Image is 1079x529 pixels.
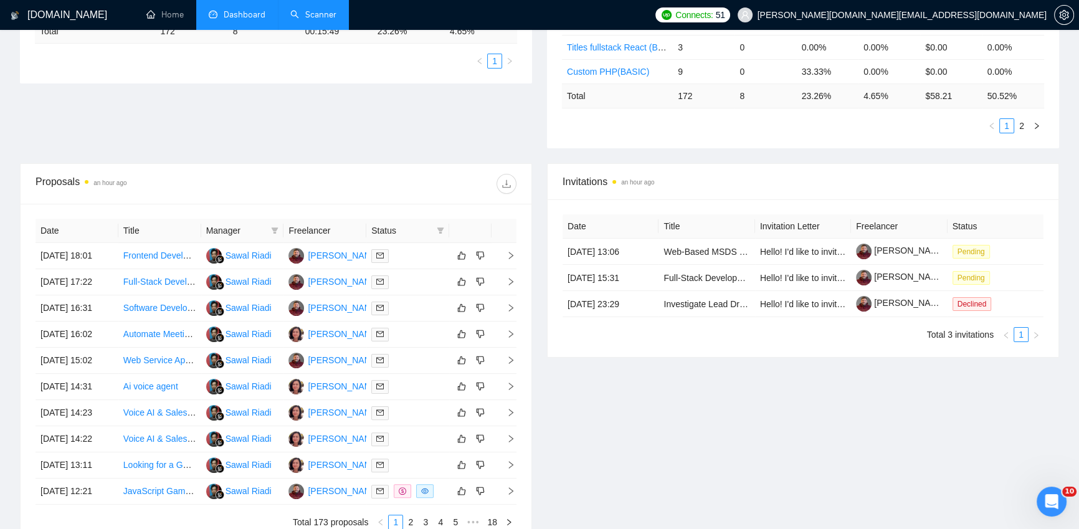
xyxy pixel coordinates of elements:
a: 18 [483,515,501,529]
a: Web Service App development (GS1 QR) — Customer Claims, Technician Portal, Admin CMS - Full Project [123,355,538,365]
button: dislike [473,379,488,394]
span: user [741,11,749,19]
td: 50.52 % [982,83,1044,108]
a: Custom PHP(BASIC) [567,67,649,77]
button: right [1029,327,1043,342]
span: dislike [476,381,485,391]
a: Pending [953,272,995,282]
button: right [1029,118,1044,133]
a: Looking for a GHL AI voice agent expert [123,460,278,470]
td: 4.65 % [445,19,517,44]
td: Web-Based MSDS Parser Development [658,239,754,265]
span: mail [376,304,384,312]
div: Sawal Riadi [226,379,272,393]
div: [PERSON_NAME] [308,353,379,367]
td: 0.00% [858,59,920,83]
span: eye [421,487,429,495]
span: left [1002,331,1010,339]
span: dislike [476,329,485,339]
span: filter [434,221,447,240]
span: mail [376,252,384,259]
button: like [454,326,469,341]
span: left [988,122,996,130]
span: right [505,518,513,526]
span: Connects: [675,8,713,22]
a: 1 [1014,328,1028,341]
td: $0.00 [920,59,982,83]
div: [PERSON_NAME] [308,301,379,315]
th: Date [36,219,118,243]
img: KP [288,300,304,316]
img: SR [206,431,222,447]
a: 5 [449,515,462,529]
span: right [497,434,515,443]
a: [PERSON_NAME] [856,298,946,308]
a: SRSawal Riadi [206,459,272,469]
a: KP[PERSON_NAME] [288,485,379,495]
button: like [454,353,469,368]
a: SRSawal Riadi [206,302,272,312]
td: Total [562,83,673,108]
li: Previous Page [984,118,999,133]
button: like [454,484,469,498]
img: gigradar-bm.png [216,281,224,290]
button: download [497,174,516,194]
span: right [497,408,515,417]
a: SRSawal Riadi [206,355,272,365]
a: 3 [419,515,432,529]
span: mail [376,487,384,495]
td: 0.00% [858,35,920,59]
img: gigradar-bm.png [216,412,224,421]
a: homeHome [146,9,184,20]
th: Status [948,214,1043,239]
button: left [999,327,1014,342]
div: [PERSON_NAME] [308,379,379,393]
li: Next Page [502,54,517,69]
td: [DATE] 17:22 [36,269,118,295]
span: Invitations [563,174,1043,189]
img: SR [206,457,222,473]
img: SR [206,379,222,394]
a: 1 [488,54,501,68]
button: setting [1054,5,1074,25]
td: Investigate Lead Drop on Website Post-July [658,291,754,317]
a: [PERSON_NAME] [856,272,946,282]
th: Title [118,219,201,243]
button: left [472,54,487,69]
td: Full-Stack Developer for Pet Grooming Platform using Next.js & Stripe [118,269,201,295]
span: right [497,251,515,260]
img: gigradar-bm.png [216,360,224,368]
a: Frontend Developer with ReactJS and Typeform Experience in Healthcare [123,250,409,260]
span: Pending [953,245,990,259]
span: right [497,356,515,365]
span: dashboard [209,10,217,19]
img: IP [288,405,304,421]
span: mail [376,383,384,390]
th: Date [563,214,658,239]
button: dislike [473,484,488,498]
div: Sawal Riadi [226,301,272,315]
img: KP [288,274,304,290]
a: setting [1054,10,1074,20]
td: Voice AI & Sales Agent [118,400,201,426]
span: mail [376,278,384,285]
img: SR [206,248,222,264]
th: Manager [201,219,284,243]
time: an hour ago [621,179,654,186]
th: Freelancer [851,214,947,239]
div: Sawal Riadi [226,275,272,288]
span: 51 [716,8,725,22]
td: [DATE] 16:02 [36,322,118,348]
img: KP [288,484,304,499]
td: [DATE] 14:31 [36,374,118,400]
img: c1Solt7VbwHmdfN9daG-llb3HtbK8lHyvFES2IJpurApVoU8T7FGrScjE2ec-Wjl2v [856,270,872,285]
a: IP[PERSON_NAME] [288,459,379,469]
span: dislike [476,486,485,496]
td: Web Service App development (GS1 QR) — Customer Claims, Technician Portal, Admin CMS - Full Project [118,348,201,374]
td: [DATE] 12:21 [36,479,118,505]
span: right [497,277,515,286]
a: 1 [389,515,402,529]
li: 2 [1014,118,1029,133]
span: dislike [476,303,485,313]
td: 00:15:49 [300,19,373,44]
